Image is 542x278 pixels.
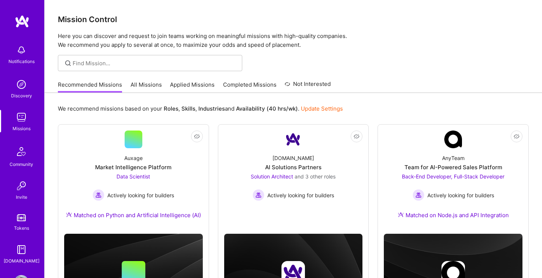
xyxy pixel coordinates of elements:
i: icon SearchGrey [64,59,72,67]
img: guide book [14,242,29,257]
a: AuxageMarket Intelligence PlatformData Scientist Actively looking for buildersActively looking fo... [64,131,203,228]
i: icon EyeClosed [194,133,200,139]
span: Back-End Developer, Full-Stack Developer [402,173,504,180]
img: tokens [17,214,26,221]
div: Invite [16,193,27,201]
img: Company Logo [444,131,462,148]
div: AnyTeam [442,154,465,162]
h3: Mission Control [58,15,529,24]
input: Find Mission... [73,59,237,67]
img: Actively looking for builders [413,189,424,201]
i: icon EyeClosed [514,133,520,139]
div: Tokens [14,224,29,232]
div: Missions [13,125,31,132]
b: Industries [198,105,225,112]
a: Company Logo[DOMAIN_NAME]AI Solutions PartnersSolution Architect and 3 other rolesActively lookin... [224,131,363,218]
a: Update Settings [301,105,343,112]
b: Skills [181,105,195,112]
div: Notifications [8,58,35,65]
p: We recommend missions based on your , , and . [58,105,343,112]
img: Invite [14,178,29,193]
span: Actively looking for builders [267,191,334,199]
span: Actively looking for builders [107,191,174,199]
span: Solution Architect [251,173,293,180]
div: Matched on Python and Artificial Intelligence (AI) [66,211,201,219]
p: Here you can discover and request to join teams working on meaningful missions with high-quality ... [58,32,529,49]
img: Actively looking for builders [93,189,104,201]
div: Community [10,160,33,168]
a: Recommended Missions [58,81,122,93]
div: Matched on Node.js and API Integration [398,211,509,219]
span: Data Scientist [117,173,150,180]
img: Actively looking for builders [253,189,264,201]
a: Completed Missions [223,81,277,93]
img: discovery [14,77,29,92]
a: Company LogoAnyTeamTeam for AI-Powered Sales PlatformBack-End Developer, Full-Stack Developer Act... [384,131,522,228]
div: [DOMAIN_NAME] [4,257,39,265]
div: [DOMAIN_NAME] [272,154,314,162]
div: Team for AI-Powered Sales Platform [404,163,502,171]
img: teamwork [14,110,29,125]
div: AI Solutions Partners [265,163,322,171]
div: Auxage [124,154,143,162]
a: Applied Missions [170,81,215,93]
b: Roles [164,105,178,112]
b: Availability (40 hrs/wk) [236,105,298,112]
img: Company Logo [284,131,302,148]
a: All Missions [131,81,162,93]
i: icon EyeClosed [354,133,359,139]
a: Not Interested [285,80,331,93]
img: bell [14,43,29,58]
span: and 3 other roles [295,173,336,180]
span: Actively looking for builders [427,191,494,199]
img: logo [15,15,29,28]
img: Community [13,143,30,160]
img: Ateam Purple Icon [398,212,404,218]
div: Discovery [11,92,32,100]
div: Market Intelligence Platform [95,163,171,171]
img: Ateam Purple Icon [66,212,72,218]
